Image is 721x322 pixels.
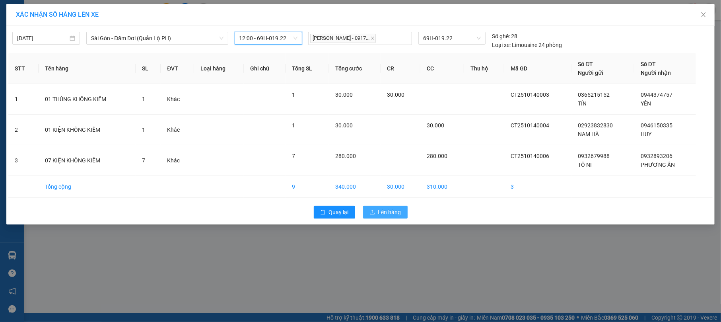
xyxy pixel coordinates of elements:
button: rollbackQuay lại [314,206,355,219]
th: Ghi chú [244,53,286,84]
td: 3 [504,176,571,198]
th: STT [8,53,39,84]
span: Số ĐT [641,61,656,67]
span: TÍN [578,100,587,107]
th: SL [136,53,161,84]
span: XÁC NHẬN SỐ HÀNG LÊN XE [16,11,99,18]
th: CR [381,53,420,84]
div: Limousine 24 phòng [492,41,562,49]
span: Quay lại [329,208,349,217]
b: [PERSON_NAME] [46,5,113,15]
td: 01 KIỆN KHÔNG KIỂM [39,115,136,145]
span: Sài Gòn - Đầm Dơi (Quản Lộ PH) [91,32,223,44]
span: 280.000 [427,153,447,159]
li: 85 [PERSON_NAME] [4,18,152,27]
b: GỬI : VP Cần Thơ [4,50,88,63]
th: Mã GD [504,53,571,84]
span: YÊN [641,100,651,107]
span: CT2510140004 [511,122,549,129]
span: phone [46,29,52,35]
td: Tổng cộng [39,176,136,198]
span: [PERSON_NAME] - 0917... [310,34,376,43]
span: 30.000 [427,122,444,129]
span: 1 [142,96,145,102]
th: Tổng SL [286,53,329,84]
span: 69H-019.22 [423,32,481,44]
span: Số ghế: [492,32,510,41]
span: close [371,36,375,40]
span: 02923832830 [578,122,613,129]
td: Khác [161,84,194,115]
span: 7 [142,157,145,164]
span: CT2510140003 [511,92,549,98]
span: 12:00 - 69H-019.22 [239,32,297,44]
span: 0946150335 [641,122,672,129]
td: 9 [286,176,329,198]
span: Loại xe: [492,41,511,49]
th: Tổng cước [329,53,381,84]
span: down [219,36,224,41]
li: 02839.63.63.63 [4,27,152,37]
td: Khác [161,145,194,176]
input: 14/10/2025 [17,34,68,43]
th: Tên hàng [39,53,136,84]
button: Close [692,4,715,26]
button: uploadLên hàng [363,206,408,219]
span: 1 [292,92,295,98]
td: 07 KIỆN KHÔNG KIỂM [39,145,136,176]
span: environment [46,19,52,25]
span: PHƯƠNG ÂN [641,162,675,168]
th: CC [420,53,464,84]
span: 0944374757 [641,92,672,98]
span: HUY [641,131,651,137]
span: CT2510140006 [511,153,549,159]
td: 3 [8,145,39,176]
span: NAM HÀ [578,131,599,137]
td: 340.000 [329,176,381,198]
span: close [700,12,707,18]
span: 0932679988 [578,153,610,159]
span: Lên hàng [378,208,401,217]
span: 7 [292,153,295,159]
th: Thu hộ [464,53,504,84]
span: 0365215152 [578,92,610,98]
td: 310.000 [420,176,464,198]
div: 28 [492,32,517,41]
span: 30.000 [387,92,404,98]
span: Người gửi [578,70,603,76]
span: 1 [292,122,295,129]
span: 30.000 [335,92,353,98]
span: Người nhận [641,70,671,76]
td: 1 [8,84,39,115]
span: rollback [320,209,326,216]
th: ĐVT [161,53,194,84]
span: Số ĐT [578,61,593,67]
span: 280.000 [335,153,356,159]
th: Loại hàng [194,53,244,84]
span: upload [369,209,375,216]
td: Khác [161,115,194,145]
span: 0932893206 [641,153,672,159]
td: 30.000 [381,176,420,198]
span: 1 [142,127,145,133]
td: 2 [8,115,39,145]
span: 30.000 [335,122,353,129]
span: TÔ NI [578,162,592,168]
td: 01 THÙNG KHÔNG KIỂM [39,84,136,115]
